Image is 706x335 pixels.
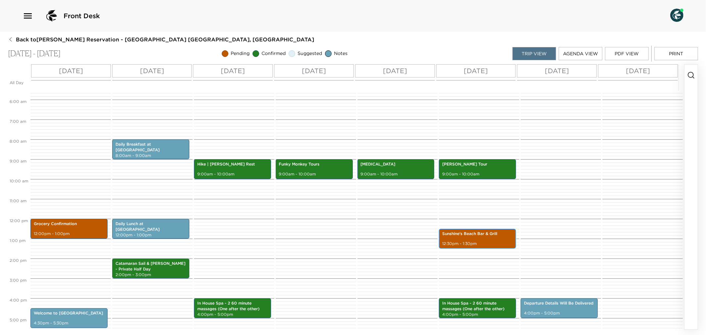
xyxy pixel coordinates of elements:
[116,261,186,272] p: Catamaran Sail & [PERSON_NAME] - Private Half Day
[521,298,598,318] div: Departure Details Will Be Delivered4:00pm - 5:00pm
[193,64,273,77] button: [DATE]
[8,258,28,263] span: 2:00 PM
[559,47,602,60] button: Agenda View
[30,219,108,239] div: Grocery Confirmation12:00pm - 1:00pm
[464,66,488,76] p: [DATE]
[8,178,30,183] span: 10:00 AM
[670,9,683,22] img: User
[8,139,28,144] span: 8:00 AM
[654,47,698,60] button: Print
[334,50,348,57] span: Notes
[34,311,104,316] p: Welcome to [GEOGRAPHIC_DATA]
[439,298,516,318] div: In House Spa - 2 60 minute massages (One after the other)4:00pm - 5:00pm
[442,241,513,247] p: 12:30pm - 1:30pm
[197,301,268,312] p: In House Spa - 2 60 minute massages (One after the other)
[31,64,111,77] button: [DATE]
[605,47,649,60] button: PDF View
[116,221,186,232] p: Daily Lunch at [GEOGRAPHIC_DATA]
[302,66,326,76] p: [DATE]
[197,171,268,177] p: 9:00am - 10:00am
[140,66,164,76] p: [DATE]
[517,64,597,77] button: [DATE]
[34,231,104,237] p: 12:00pm - 1:00pm
[34,320,104,326] p: 4:30pm - 5:30pm
[197,312,268,317] p: 4:00pm - 5:00pm
[442,231,513,237] p: Sunshine's Beach Bar & Grill
[8,278,28,283] span: 3:00 PM
[626,66,650,76] p: [DATE]
[8,238,27,243] span: 1:00 PM
[298,50,322,57] span: Suggested
[8,218,29,223] span: 12:00 PM
[8,317,28,322] span: 5:00 PM
[442,301,513,312] p: In House Spa - 2 60 minute massages (One after the other)
[439,159,516,179] div: [PERSON_NAME] Tour9:00am - 10:00am
[274,64,354,77] button: [DATE]
[276,159,353,179] div: Funky Monkey Tours9:00am - 10:00am
[8,198,28,203] span: 11:00 AM
[194,159,271,179] div: Hike | [PERSON_NAME] Rest9:00am - 10:00am
[112,259,189,278] div: Catamaran Sail & [PERSON_NAME] - Private Half Day2:00pm - 3:00pm
[361,162,431,167] p: [MEDICAL_DATA]
[34,221,104,227] p: Grocery Confirmation
[112,139,189,159] div: Daily Breakfast at [GEOGRAPHIC_DATA]8:00am - 9:00am
[361,171,431,177] p: 9:00am - 10:00am
[112,219,189,239] div: Daily Lunch at [GEOGRAPHIC_DATA]12:00pm - 1:00pm
[221,66,245,76] p: [DATE]
[8,36,314,43] button: Back to[PERSON_NAME] Reservation - [GEOGRAPHIC_DATA] [GEOGRAPHIC_DATA], [GEOGRAPHIC_DATA]
[439,229,516,249] div: Sunshine's Beach Bar & Grill12:30pm - 1:30pm
[598,64,678,77] button: [DATE]
[59,66,83,76] p: [DATE]
[231,50,250,57] span: Pending
[262,50,286,57] span: Confirmed
[442,312,513,317] p: 4:00pm - 5:00pm
[116,272,186,278] p: 2:00pm - 3:00pm
[383,66,407,76] p: [DATE]
[545,66,569,76] p: [DATE]
[8,49,61,59] p: [DATE] - [DATE]
[10,80,29,86] p: All Day
[512,47,556,60] button: Trip View
[8,159,28,164] span: 9:00 AM
[442,171,513,177] p: 9:00am - 10:00am
[436,64,516,77] button: [DATE]
[194,298,271,318] div: In House Spa - 2 60 minute massages (One after the other)4:00pm - 5:00pm
[524,301,594,306] p: Departure Details Will Be Delivered
[64,11,100,21] span: Front Desk
[357,159,435,179] div: [MEDICAL_DATA]9:00am - 10:00am
[355,64,435,77] button: [DATE]
[8,298,28,303] span: 4:00 PM
[112,64,192,77] button: [DATE]
[116,142,186,153] p: Daily Breakfast at [GEOGRAPHIC_DATA]
[279,171,350,177] p: 9:00am - 10:00am
[442,162,513,167] p: [PERSON_NAME] Tour
[44,8,60,24] img: logo
[16,36,314,43] span: Back to [PERSON_NAME] Reservation - [GEOGRAPHIC_DATA] [GEOGRAPHIC_DATA], [GEOGRAPHIC_DATA]
[8,119,28,124] span: 7:00 AM
[197,162,268,167] p: Hike | [PERSON_NAME] Rest
[30,308,108,328] div: Welcome to [GEOGRAPHIC_DATA]4:30pm - 5:30pm
[279,162,350,167] p: Funky Monkey Tours
[116,153,186,159] p: 8:00am - 9:00am
[524,311,594,316] p: 4:00pm - 5:00pm
[8,99,28,104] span: 6:00 AM
[116,232,186,238] p: 12:00pm - 1:00pm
